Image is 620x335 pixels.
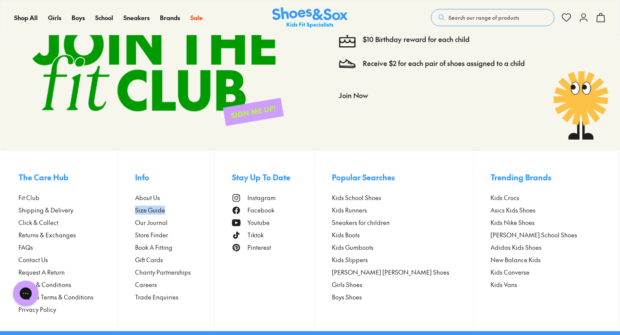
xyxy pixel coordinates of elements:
span: Gift Cards [135,255,163,264]
a: Kids Runners [332,206,473,215]
span: Stay Up To Date [232,171,290,183]
a: Click & Collect [18,218,117,227]
span: Size Guide [135,206,165,215]
span: Girls [48,13,61,22]
a: Size Guide [135,206,215,215]
a: Terms & Conditions [18,280,117,289]
button: Trending Brands [491,167,601,186]
span: Kids Gumboots [332,243,373,252]
a: Pinterest [232,243,314,252]
span: Contact Us [18,255,48,264]
span: Charity Partnerships [135,268,191,277]
span: Terms & Conditions [18,280,71,289]
span: Returns & Exchanges [18,230,76,239]
a: School [95,13,113,22]
span: Info [135,171,149,183]
a: Kids Slippers [332,255,473,264]
span: Tiktok [247,230,264,239]
span: Adidas Kids Shoes [491,243,542,252]
span: Sneakers for children [332,218,390,227]
span: Youtube [247,218,270,227]
span: Kids Nike Shoes [491,218,535,227]
a: Kids Gumboots [332,243,473,252]
a: Charity Partnerships [135,268,215,277]
span: Store Finder [135,230,168,239]
button: Popular Searches [332,167,473,186]
span: Book A Fitting [135,243,172,252]
a: Trade Enquiries [135,293,215,302]
span: Fit Club [18,193,39,202]
span: Girls Shoes [332,280,362,289]
span: Facebook [247,206,274,215]
a: Careers [135,280,215,289]
a: Kids Nike Shoes [491,218,601,227]
a: Instagram [232,193,314,202]
a: About Us [135,193,215,202]
a: FAQs [18,243,117,252]
span: Pinterest [247,243,271,252]
a: Book A Fitting [135,243,215,252]
a: Sneakers [123,13,150,22]
button: The Care Hub [18,167,117,186]
a: Kids Crocs [491,193,601,202]
button: Info [135,167,215,186]
span: Search our range of products [448,14,519,21]
a: Receive $2 for each pair of shoes assigned to a child [363,59,525,68]
a: Fit Club Terms & Conditions [18,293,117,302]
a: Our Journal [135,218,215,227]
a: Brands [160,13,180,22]
span: [PERSON_NAME] [PERSON_NAME] Shoes [332,268,449,277]
a: Asics Kids Shoes [491,206,601,215]
a: Gift Cards [135,255,215,264]
a: Returns & Exchanges [18,230,117,239]
span: Kids Runners [332,206,367,215]
iframe: Gorgias live chat messenger [9,278,43,309]
a: Kids Boots [332,230,473,239]
span: Boys Shoes [332,293,362,302]
span: The Care Hub [18,171,69,183]
a: Boys Shoes [332,293,473,302]
a: New Balance Kids [491,255,601,264]
a: Tiktok [232,230,314,239]
button: Join Now [339,86,368,105]
a: [PERSON_NAME] [PERSON_NAME] Shoes [332,268,473,277]
span: Fit Club Terms & Conditions [18,293,93,302]
span: Shipping & Delivery [18,206,73,215]
span: Our Journal [135,218,168,227]
img: cake--candle-birthday-event-special-sweet-cake-bake.svg [339,31,356,48]
a: Facebook [232,206,314,215]
img: Vector_3098.svg [339,55,356,72]
span: Kids Vans [491,280,517,289]
span: Kids Slippers [332,255,368,264]
span: About Us [135,193,160,202]
span: Popular Searches [332,171,395,183]
a: Store Finder [135,230,215,239]
span: Trending Brands [491,171,551,183]
button: Stay Up To Date [232,167,314,186]
span: Kids School Shoes [332,193,381,202]
a: Sale [190,13,203,22]
a: Contact Us [18,255,117,264]
a: Fit Club [18,193,117,202]
a: [PERSON_NAME] School Shoes [491,230,601,239]
a: Kids School Shoes [332,193,473,202]
a: Boys [72,13,85,22]
span: FAQs [18,243,33,252]
span: Asics Kids Shoes [491,206,536,215]
span: Kids Boots [332,230,360,239]
a: Kids Converse [491,268,601,277]
span: Careers [135,280,157,289]
span: Kids Crocs [491,193,519,202]
a: Girls Shoes [332,280,473,289]
a: Shipping & Delivery [18,206,117,215]
a: Adidas Kids Shoes [491,243,601,252]
span: Kids Converse [491,268,530,277]
span: [PERSON_NAME] School Shoes [491,230,577,239]
a: Shop All [14,13,38,22]
span: Request A Return [18,268,65,277]
a: Youtube [232,218,314,227]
